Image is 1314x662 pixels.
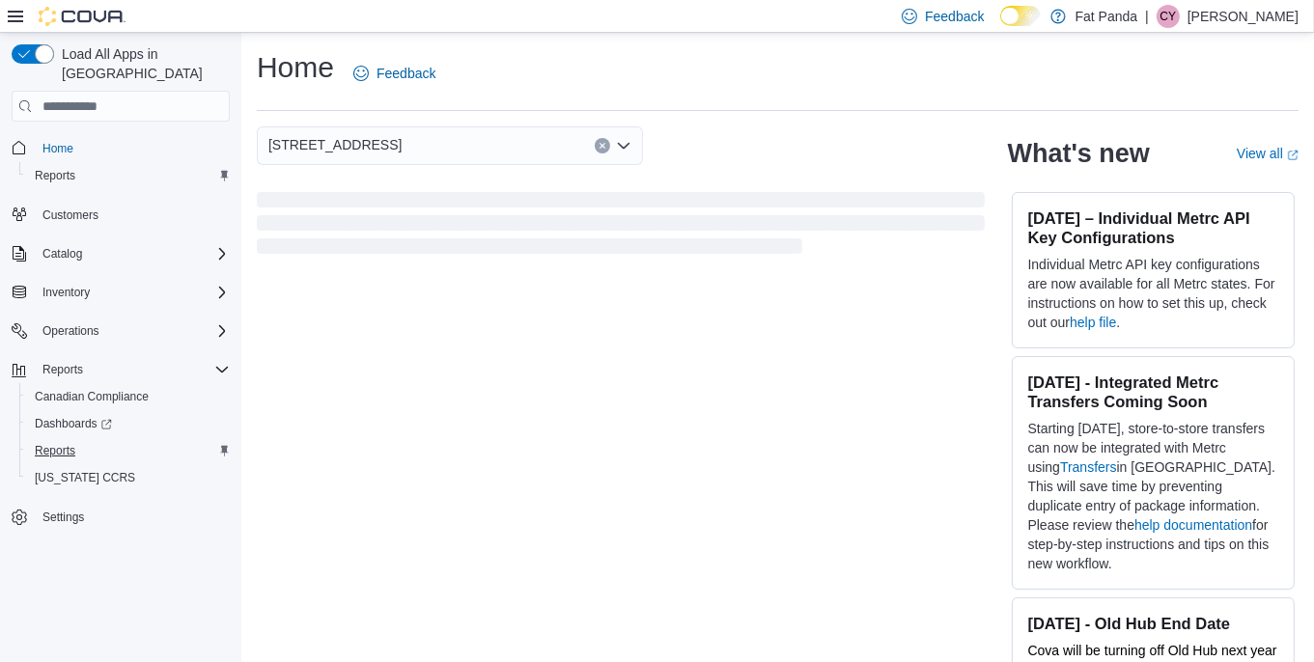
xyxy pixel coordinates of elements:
span: Home [35,135,230,159]
span: Inventory [35,281,230,304]
a: Reports [27,164,83,187]
p: [PERSON_NAME] [1188,5,1299,28]
div: Cordell Yarych [1157,5,1180,28]
input: Dark Mode [1000,6,1041,26]
span: Feedback [925,7,984,26]
button: Canadian Compliance [19,383,238,410]
button: Reports [4,356,238,383]
span: Reports [35,168,75,183]
a: Home [35,137,81,160]
span: Canadian Compliance [35,389,149,404]
svg: External link [1287,150,1299,161]
span: Home [42,141,73,156]
span: Settings [42,510,84,525]
a: View allExternal link [1237,146,1299,161]
span: Customers [35,203,230,227]
button: Operations [4,317,238,345]
button: Reports [19,437,238,464]
button: Customers [4,201,238,229]
span: Reports [42,362,83,377]
a: help documentation [1134,517,1252,533]
p: Starting [DATE], store-to-store transfers can now be integrated with Metrc using in [GEOGRAPHIC_D... [1028,419,1278,573]
span: Load All Apps in [GEOGRAPHIC_DATA] [54,44,230,83]
button: Home [4,133,238,161]
span: Dashboards [27,412,230,435]
h3: [DATE] - Old Hub End Date [1028,614,1278,633]
span: Reports [35,443,75,458]
h3: [DATE] – Individual Metrc API Key Configurations [1028,208,1278,247]
span: Loading [257,196,985,258]
span: Settings [35,505,230,529]
img: Cova [39,7,126,26]
span: Customers [42,207,98,223]
button: Catalog [35,242,90,265]
p: Individual Metrc API key configurations are now available for all Metrc states. For instructions ... [1028,255,1278,332]
span: Reports [27,439,230,462]
span: Operations [35,319,230,343]
h3: [DATE] - Integrated Metrc Transfers Coming Soon [1028,372,1278,411]
p: Fat Panda [1076,5,1138,28]
span: [STREET_ADDRESS] [268,133,402,156]
a: Settings [35,506,92,529]
button: Operations [35,319,107,343]
button: Clear input [595,138,610,153]
button: Open list of options [616,138,631,153]
span: Dashboards [35,416,112,431]
nav: Complex example [12,125,230,581]
h2: What's new [1008,138,1150,169]
a: help file [1070,315,1116,330]
span: Canadian Compliance [27,385,230,408]
span: Catalog [35,242,230,265]
span: [US_STATE] CCRS [35,470,135,485]
a: Customers [35,204,106,227]
h1: Home [257,48,334,87]
a: Dashboards [19,410,238,437]
p: | [1145,5,1149,28]
button: [US_STATE] CCRS [19,464,238,491]
a: Dashboards [27,412,120,435]
button: Inventory [4,279,238,306]
button: Catalog [4,240,238,267]
span: Reports [27,164,230,187]
button: Settings [4,503,238,531]
button: Reports [35,358,91,381]
a: [US_STATE] CCRS [27,466,143,489]
span: Washington CCRS [27,466,230,489]
a: Feedback [346,54,443,93]
span: Inventory [42,285,90,300]
span: Dark Mode [1000,26,1001,27]
button: Reports [19,162,238,189]
a: Canadian Compliance [27,385,156,408]
a: Reports [27,439,83,462]
button: Inventory [35,281,98,304]
span: Reports [35,358,230,381]
span: Operations [42,323,99,339]
span: CY [1160,5,1177,28]
a: Transfers [1060,459,1117,475]
span: Catalog [42,246,82,262]
span: Feedback [377,64,435,83]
